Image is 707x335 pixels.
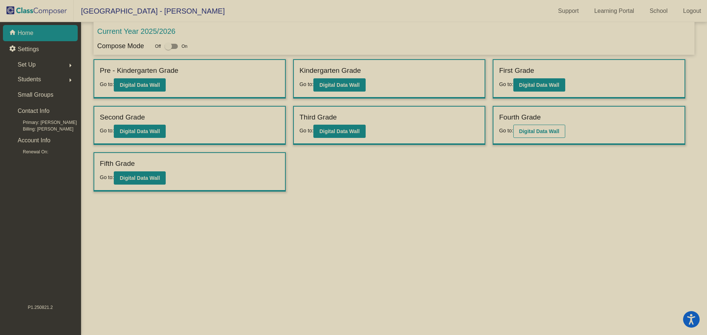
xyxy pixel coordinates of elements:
p: Small Groups [18,90,53,100]
p: Current Year 2025/2026 [97,26,175,37]
button: Digital Data Wall [114,78,166,92]
span: On [182,43,187,50]
span: Go to: [100,174,114,180]
button: Digital Data Wall [313,125,365,138]
span: Go to: [499,128,513,133]
mat-icon: settings [9,45,18,54]
b: Digital Data Wall [519,128,559,134]
p: Account Info [18,135,50,146]
span: Go to: [499,81,513,87]
label: Fourth Grade [499,112,541,123]
b: Digital Data Wall [120,128,160,134]
p: Home [18,29,34,38]
p: Compose Mode [97,41,144,51]
span: Students [18,74,41,85]
mat-icon: arrow_right [66,76,75,85]
button: Digital Data Wall [513,125,565,138]
span: [GEOGRAPHIC_DATA] - [PERSON_NAME] [74,5,225,17]
span: Go to: [299,128,313,133]
b: Digital Data Wall [319,128,359,134]
button: Digital Data Wall [114,171,166,185]
b: Digital Data Wall [120,175,160,181]
b: Digital Data Wall [120,82,160,88]
label: Pre - Kindergarten Grade [100,65,178,76]
span: Go to: [299,81,313,87]
button: Digital Data Wall [313,78,365,92]
label: Third Grade [299,112,337,123]
span: Billing: [PERSON_NAME] [11,126,73,132]
p: Contact Info [18,106,49,116]
label: First Grade [499,65,534,76]
span: Primary: [PERSON_NAME] [11,119,77,126]
span: Off [155,43,161,50]
mat-icon: arrow_right [66,61,75,70]
p: Settings [18,45,39,54]
button: Digital Data Wall [114,125,166,138]
label: Fifth Grade [100,158,135,169]
mat-icon: home [9,29,18,38]
span: Go to: [100,81,114,87]
label: Kindergarten Grade [299,65,361,76]
span: Renewal On: [11,149,48,155]
button: Digital Data Wall [513,78,565,92]
span: Set Up [18,60,36,70]
b: Digital Data Wall [519,82,559,88]
b: Digital Data Wall [319,82,359,88]
span: Go to: [100,128,114,133]
label: Second Grade [100,112,145,123]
